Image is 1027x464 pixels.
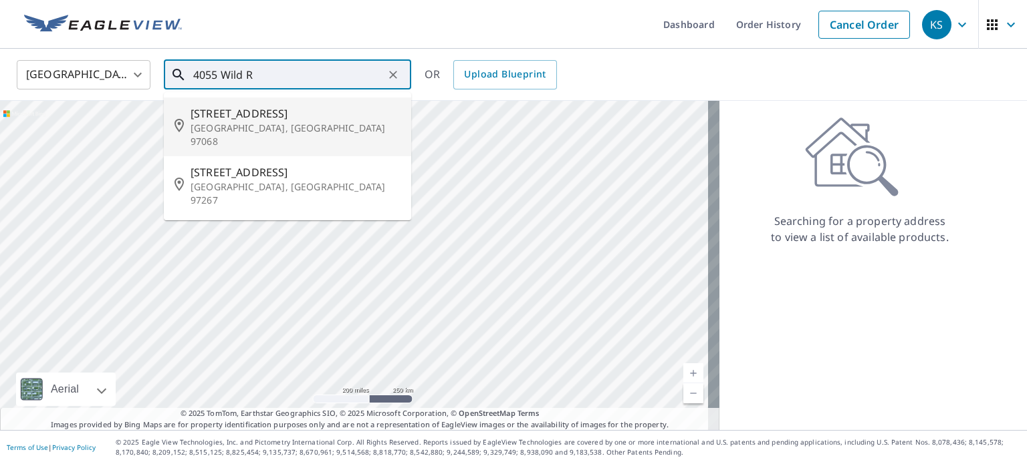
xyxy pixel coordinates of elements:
[818,11,910,39] a: Cancel Order
[24,15,182,35] img: EV Logo
[683,383,703,403] a: Current Level 5, Zoom Out
[191,122,401,148] p: [GEOGRAPHIC_DATA], [GEOGRAPHIC_DATA] 97068
[47,373,83,406] div: Aerial
[7,443,48,452] a: Terms of Use
[518,408,540,418] a: Terms
[384,65,403,84] button: Clear
[683,363,703,383] a: Current Level 5, Zoom In
[116,437,1020,457] p: © 2025 Eagle View Technologies, Inc. and Pictometry International Corp. All Rights Reserved. Repo...
[181,408,540,419] span: © 2025 TomTom, Earthstar Geographics SIO, © 2025 Microsoft Corporation, ©
[191,105,401,122] span: [STREET_ADDRESS]
[16,373,116,406] div: Aerial
[17,56,150,93] div: [GEOGRAPHIC_DATA]
[922,10,951,39] div: KS
[52,443,96,452] a: Privacy Policy
[464,66,546,83] span: Upload Blueprint
[191,180,401,207] p: [GEOGRAPHIC_DATA], [GEOGRAPHIC_DATA] 97267
[770,213,949,245] p: Searching for a property address to view a list of available products.
[453,60,556,89] a: Upload Blueprint
[193,56,384,93] input: Search by address or latitude-longitude
[7,443,96,451] p: |
[459,408,515,418] a: OpenStreetMap
[191,164,401,180] span: [STREET_ADDRESS]
[425,60,557,89] div: OR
